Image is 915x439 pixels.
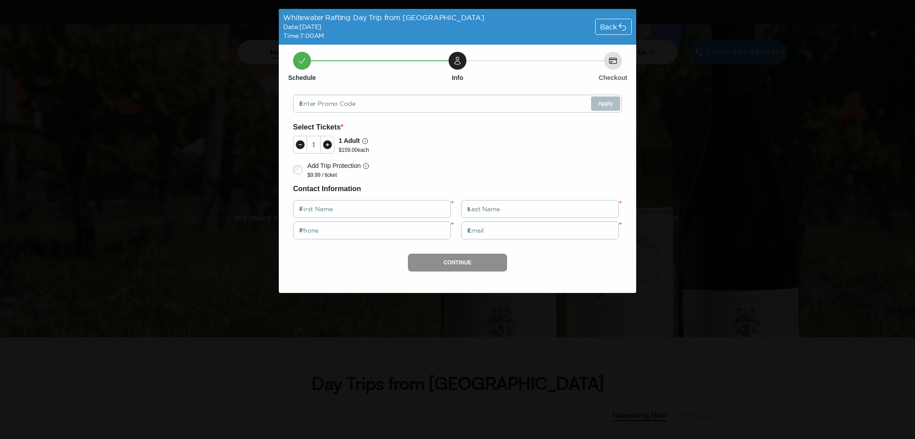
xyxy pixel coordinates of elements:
p: Add Trip Protection [307,161,361,171]
h6: Schedule [288,73,316,82]
h6: Checkout [599,73,627,82]
p: $ 159.00 each [339,146,369,154]
h6: Select Tickets [293,121,622,133]
p: 1 Adult [339,136,360,146]
span: Whitewater Rafting Day Trip from [GEOGRAPHIC_DATA] [283,13,484,21]
h6: Info [452,73,463,82]
span: Time: 7:00AM [283,32,324,39]
h6: Contact Information [293,183,622,195]
div: 1 [307,141,320,148]
span: Date: [DATE] [283,23,321,30]
p: $9.99 / ticket [307,171,369,179]
span: Back [600,23,617,30]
